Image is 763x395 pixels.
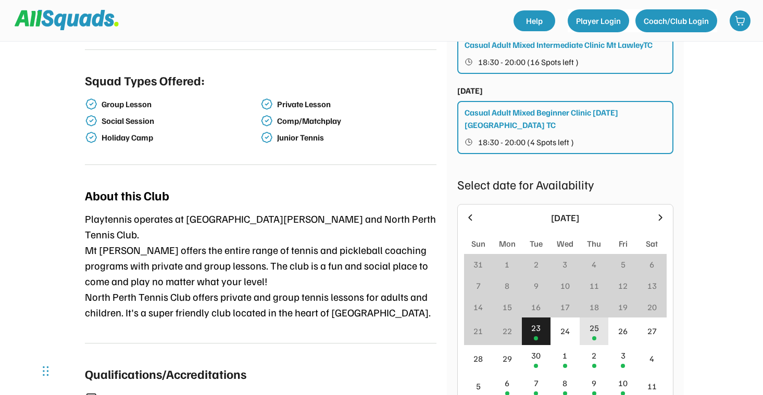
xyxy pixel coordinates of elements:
div: Select date for Availability [457,175,673,194]
img: check-verified-01.svg [85,131,97,144]
div: Group Lesson [102,99,259,109]
button: 18:30 - 20:00 (16 Spots left ) [465,55,667,69]
button: 18:30 - 20:00 (4 Spots left ) [465,135,667,149]
div: 9 [534,279,539,292]
div: Tue [530,237,543,250]
div: 18 [590,301,599,313]
div: 13 [647,279,657,292]
div: Fri [619,237,628,250]
a: Help [514,10,555,31]
img: check-verified-01.svg [260,98,273,110]
div: Qualifications/Accreditations [85,364,246,383]
button: Player Login [568,9,629,32]
div: 3 [621,349,626,362]
div: 28 [473,352,483,365]
div: 2 [534,258,539,271]
button: Coach/Club Login [635,9,717,32]
div: 24 [560,325,570,337]
div: 26 [618,325,628,337]
div: 14 [473,301,483,313]
div: 1 [505,258,509,271]
div: 7 [476,279,481,292]
div: 25 [590,322,599,334]
div: 15 [503,301,512,313]
div: 8 [505,279,509,292]
div: 11 [590,279,599,292]
div: 20 [647,301,657,313]
div: 5 [621,258,626,271]
div: 4 [592,258,596,271]
div: [DATE] [457,84,483,97]
div: Casual Adult Mixed Intermediate Clinic Mt LawleyTC [465,39,653,51]
div: Thu [587,237,601,250]
div: 10 [560,279,570,292]
img: check-verified-01.svg [85,114,97,127]
div: Private Lesson [277,99,434,109]
div: Sun [471,237,485,250]
div: 8 [562,377,567,389]
div: 21 [473,325,483,337]
div: Playtennis operates at [GEOGRAPHIC_DATA][PERSON_NAME] and North Perth Tennis Club. Mt [PERSON_NAM... [85,211,436,320]
div: Squad Types Offered: [85,71,205,90]
div: Wed [557,237,573,250]
div: Social Session [102,116,259,126]
div: 9 [592,377,596,389]
div: 16 [531,301,541,313]
div: 4 [649,352,654,365]
div: 17 [560,301,570,313]
div: Junior Tennis [277,133,434,143]
div: 27 [647,325,657,337]
div: 12 [618,279,628,292]
div: 5 [476,380,481,392]
div: [DATE] [482,211,649,225]
img: check-verified-01.svg [260,131,273,144]
div: 11 [647,380,657,392]
div: 6 [649,258,654,271]
div: 1 [562,349,567,362]
img: check-verified-01.svg [85,98,97,110]
div: 30 [531,349,541,362]
div: 10 [618,377,628,389]
span: 18:30 - 20:00 (4 Spots left ) [478,138,574,146]
div: About this Club [85,186,169,205]
div: 22 [503,325,512,337]
div: 31 [473,258,483,271]
div: Holiday Camp [102,133,259,143]
div: 29 [503,352,512,365]
div: 7 [534,377,539,389]
div: Casual Adult Mixed Beginner Clinic [DATE] [GEOGRAPHIC_DATA] TC [465,106,667,131]
div: 6 [505,377,509,389]
div: 2 [592,349,596,362]
img: check-verified-01.svg [260,114,273,127]
div: 19 [618,301,628,313]
div: Sat [646,237,658,250]
img: shopping-cart-01%20%281%29.svg [735,16,745,26]
div: Mon [499,237,516,250]
div: 23 [531,322,541,334]
div: Comp/Matchplay [277,116,434,126]
div: 3 [562,258,567,271]
span: 18:30 - 20:00 (16 Spots left ) [478,58,579,66]
img: Squad%20Logo.svg [15,10,119,30]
